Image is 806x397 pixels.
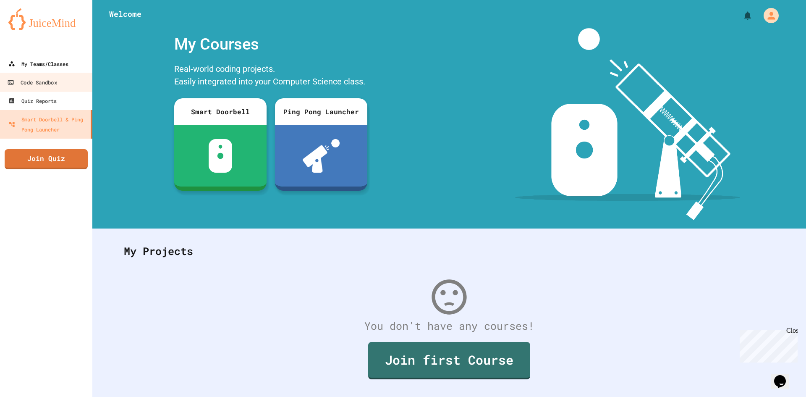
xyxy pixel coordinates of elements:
div: Chat with us now!Close [3,3,58,53]
img: logo-orange.svg [8,8,84,30]
img: ppl-with-ball.png [303,139,340,173]
div: Real-world coding projects. Easily integrated into your Computer Science class. [170,60,372,92]
iframe: chat widget [736,327,798,363]
div: Smart Doorbell & Ping Pong Launcher [8,114,87,134]
img: sdb-white.svg [209,139,233,173]
div: My Notifications [727,8,755,23]
a: Join first Course [368,342,530,379]
div: Ping Pong Launcher [275,98,367,125]
div: My Courses [170,28,372,60]
div: My Account [755,6,781,25]
a: Join Quiz [5,149,88,169]
iframe: chat widget [771,363,798,389]
div: Quiz Reports [8,96,57,106]
div: You don't have any courses! [115,318,783,334]
div: My Teams/Classes [8,59,68,69]
div: My Projects [115,235,783,268]
div: Smart Doorbell [174,98,267,125]
img: banner-image-my-projects.png [515,28,740,220]
div: Code Sandbox [7,77,57,88]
